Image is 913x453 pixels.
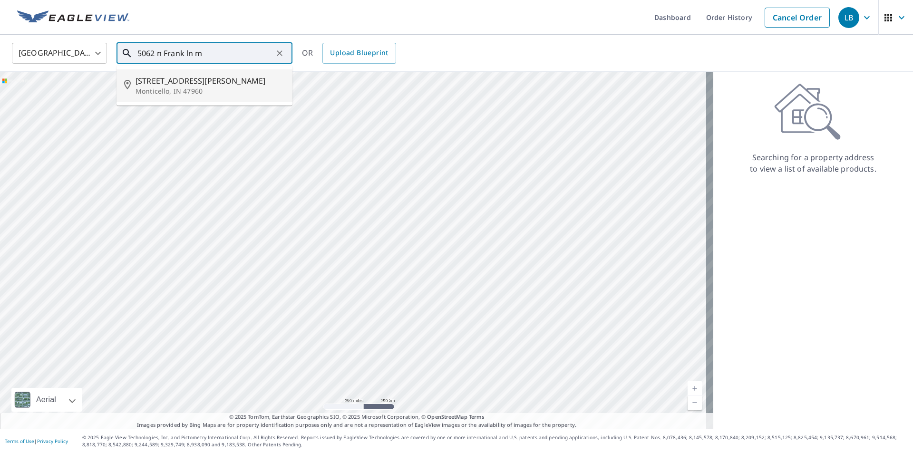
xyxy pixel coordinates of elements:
input: Search by address or latitude-longitude [137,40,273,67]
div: LB [838,7,859,28]
p: © 2025 Eagle View Technologies, Inc. and Pictometry International Corp. All Rights Reserved. Repo... [82,434,908,448]
button: Clear [273,47,286,60]
img: EV Logo [17,10,129,25]
a: OpenStreetMap [427,413,467,420]
p: Searching for a property address to view a list of available products. [749,152,877,174]
a: Cancel Order [765,8,830,28]
a: Terms of Use [5,438,34,444]
p: Monticello, IN 47960 [136,87,285,96]
a: Privacy Policy [37,438,68,444]
div: Aerial [33,388,59,412]
a: Terms [469,413,485,420]
a: Current Level 5, Zoom Out [688,395,702,410]
a: Current Level 5, Zoom In [688,381,702,395]
span: © 2025 TomTom, Earthstar Geographics SIO, © 2025 Microsoft Corporation, © [229,413,485,421]
div: OR [302,43,396,64]
span: Upload Blueprint [330,47,388,59]
p: | [5,438,68,444]
a: Upload Blueprint [322,43,396,64]
div: Aerial [11,388,82,412]
span: [STREET_ADDRESS][PERSON_NAME] [136,75,285,87]
div: [GEOGRAPHIC_DATA] [12,40,107,67]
